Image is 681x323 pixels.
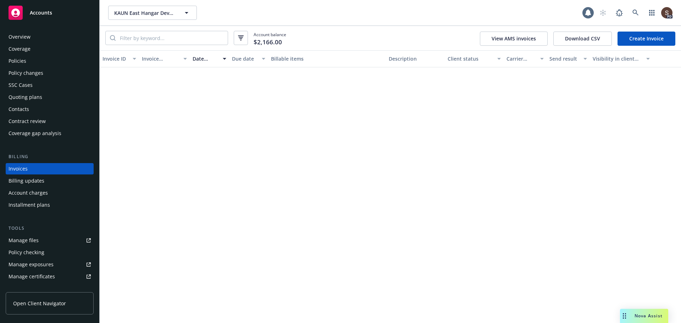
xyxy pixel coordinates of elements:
[6,67,94,79] a: Policy changes
[445,50,504,67] button: Client status
[9,247,44,258] div: Policy checking
[30,10,52,16] span: Accounts
[618,32,675,46] a: Create Invoice
[9,79,33,91] div: SSC Cases
[593,55,642,62] div: Visibility in client dash
[6,225,94,232] div: Tools
[6,3,94,23] a: Accounts
[620,309,629,323] div: Drag to move
[9,163,28,174] div: Invoices
[13,300,66,307] span: Open Client Navigator
[9,283,44,294] div: Manage claims
[386,50,445,67] button: Description
[6,116,94,127] a: Contract review
[9,235,39,246] div: Manage files
[232,55,258,62] div: Due date
[645,6,659,20] a: Switch app
[6,259,94,270] a: Manage exposures
[596,6,610,20] a: Start snowing
[142,55,179,62] div: Invoice amount
[110,35,116,41] svg: Search
[6,187,94,199] a: Account charges
[6,55,94,67] a: Policies
[9,128,61,139] div: Coverage gap analysis
[9,104,29,115] div: Contacts
[6,128,94,139] a: Coverage gap analysis
[6,283,94,294] a: Manage claims
[612,6,626,20] a: Report a Bug
[254,38,282,47] span: $2,166.00
[547,50,590,67] button: Send result
[9,31,31,43] div: Overview
[9,259,54,270] div: Manage exposures
[6,31,94,43] a: Overview
[6,91,94,103] a: Quoting plans
[254,32,286,45] span: Account balance
[229,50,268,67] button: Due date
[620,309,668,323] button: Nova Assist
[480,32,548,46] button: View AMS invoices
[6,235,94,246] a: Manage files
[9,55,26,67] div: Policies
[6,43,94,55] a: Coverage
[635,313,663,319] span: Nova Assist
[190,50,229,67] button: Date issued
[103,55,128,62] div: Invoice ID
[6,153,94,160] div: Billing
[108,6,197,20] button: KAUN East Hangar Development, LLC
[6,247,94,258] a: Policy checking
[6,104,94,115] a: Contacts
[271,55,383,62] div: Billable items
[114,9,176,17] span: KAUN East Hangar Development, LLC
[6,271,94,282] a: Manage certificates
[629,6,643,20] a: Search
[193,55,218,62] div: Date issued
[9,199,50,211] div: Installment plans
[6,163,94,174] a: Invoices
[553,32,612,46] button: Download CSV
[9,43,31,55] div: Coverage
[100,50,139,67] button: Invoice ID
[6,199,94,211] a: Installment plans
[9,187,48,199] div: Account charges
[9,175,44,186] div: Billing updates
[116,31,228,45] input: Filter by keyword...
[590,50,653,67] button: Visibility in client dash
[661,7,672,18] img: photo
[6,175,94,186] a: Billing updates
[268,50,386,67] button: Billable items
[9,91,42,103] div: Quoting plans
[506,55,536,62] div: Carrier status
[448,55,493,62] div: Client status
[504,50,547,67] button: Carrier status
[9,271,55,282] div: Manage certificates
[9,67,43,79] div: Policy changes
[389,55,442,62] div: Description
[6,79,94,91] a: SSC Cases
[549,55,579,62] div: Send result
[9,116,46,127] div: Contract review
[139,50,190,67] button: Invoice amount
